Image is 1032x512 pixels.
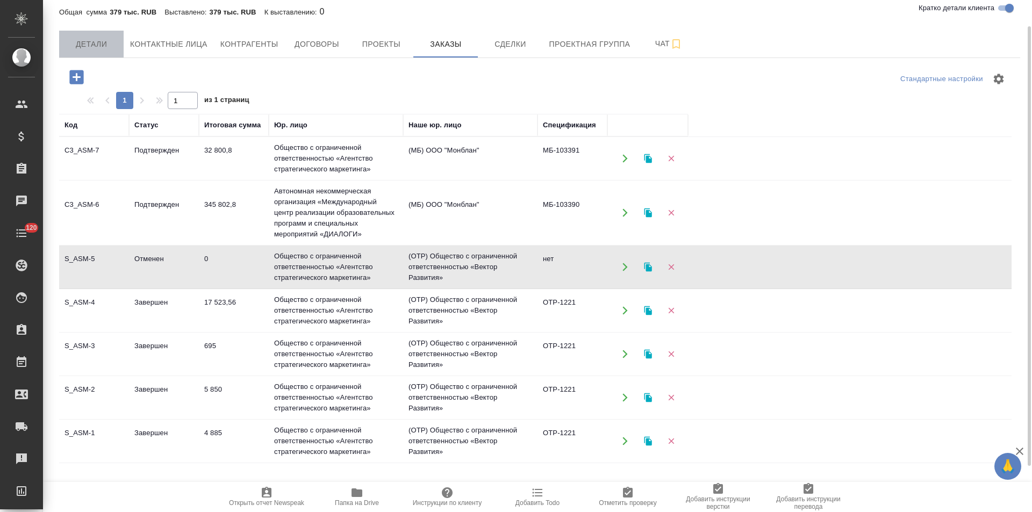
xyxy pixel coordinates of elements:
td: (OTP) Общество с ограниченной ответственностью «Вектор Развития» [403,376,537,419]
button: Клонировать [637,148,659,170]
div: 0 [59,5,1020,18]
td: OTP-1221 [537,292,607,329]
button: Добавить инструкции верстки [673,482,763,512]
span: Контрагенты [220,38,278,51]
button: Клонировать [637,387,659,409]
span: Папка на Drive [335,499,379,507]
span: Инструкции по клиенту [413,499,482,507]
span: Проектная группа [549,38,630,51]
td: C3_ASM-7 [59,140,129,177]
button: Добавить инструкции перевода [763,482,854,512]
div: Код [64,120,77,131]
td: 32 800,8 [199,140,269,177]
span: из 1 страниц [204,93,249,109]
td: Подтвержден [129,140,199,177]
td: Общество с ограниченной ответственностью «Агентство стратегического маркетинга» [269,420,403,463]
td: Завершен [129,335,199,373]
div: Наше юр. лицо [408,120,462,131]
button: Открыть [614,430,636,452]
button: Открыть [614,148,636,170]
button: Инструкции по клиенту [402,482,492,512]
td: нет [537,248,607,286]
td: Общество с ограниченной ответственностью «Агентство стратегического маркетинга» [269,289,403,332]
td: (МБ) ООО "Монблан" [403,140,537,177]
div: Спецификация [543,120,596,131]
div: Юр. лицо [274,120,307,131]
td: 5 850 [199,379,269,416]
svg: Подписаться [670,38,683,51]
span: Контактные лица [130,38,207,51]
button: Добавить проект [62,66,91,88]
td: Общество с ограниченной ответственностью «Агентство стратегического маркетинга» [269,137,403,180]
button: Удалить [660,387,682,409]
td: OTP-1221 [537,422,607,460]
td: S_ASM-2 [59,379,129,416]
td: (OTP) Общество с ограниченной ответственностью «Вектор Развития» [403,333,537,376]
td: Общество с ограниченной ответственностью «Агентство стратегического маркетинга» [269,246,403,289]
button: Удалить [660,256,682,278]
td: S_ASM-4 [59,292,129,329]
button: Открыть [614,256,636,278]
td: OTP-1221 [537,335,607,373]
button: Удалить [660,148,682,170]
p: 379 тыс. RUB [210,8,264,16]
a: 120 [3,220,40,247]
span: Сделки [484,38,536,51]
button: Клонировать [637,300,659,322]
td: МБ-103391 [537,140,607,177]
button: Клонировать [637,256,659,278]
td: (OTP) Общество с ограниченной ответственностью «Вектор Развития» [403,246,537,289]
td: Общество с ограниченной ответственностью «Агентство стратегического маркетинга» [269,376,403,419]
span: Проекты [355,38,407,51]
span: Детали [66,38,117,51]
span: Добавить инструкции перевода [770,495,847,510]
td: Автономная некоммерческая организация «Международный центр реализации образовательных программ и ... [269,181,403,245]
span: 🙏 [999,455,1017,478]
td: Отменен [129,248,199,286]
td: S_ASM-3 [59,335,129,373]
button: Удалить [660,430,682,452]
td: (МБ) ООО "Монблан" [403,194,537,232]
button: Открыть [614,343,636,365]
span: Добавить инструкции верстки [679,495,757,510]
td: 0 [199,248,269,286]
td: (OTP) Общество с ограниченной ответственностью «Вектор Развития» [403,420,537,463]
td: 695 [199,335,269,373]
button: Открыть отчет Newspeak [221,482,312,512]
div: Статус [134,120,159,131]
button: Добавить Todo [492,482,583,512]
p: Выставлено: [164,8,209,16]
button: Удалить [660,343,682,365]
td: 4 885 [199,422,269,460]
span: Открыть отчет Newspeak [229,499,304,507]
button: Клонировать [637,343,659,365]
td: Завершен [129,422,199,460]
p: Общая сумма [59,8,110,16]
p: 379 тыс. RUB [110,8,164,16]
td: S_ASM-5 [59,248,129,286]
td: C3_ASM-6 [59,194,129,232]
button: Удалить [660,300,682,322]
button: Открыть [614,387,636,409]
button: Удалить [660,202,682,224]
span: Добавить Todo [515,499,560,507]
button: Отметить проверку [583,482,673,512]
button: Папка на Drive [312,482,402,512]
td: Завершен [129,292,199,329]
div: Итоговая сумма [204,120,261,131]
span: 120 [19,222,44,233]
td: 345 802,8 [199,194,269,232]
button: Клонировать [637,430,659,452]
span: Кратко детали клиента [919,3,994,13]
span: Настроить таблицу [986,66,1012,92]
td: OTP-1221 [537,379,607,416]
td: МБ-103390 [537,194,607,232]
button: Клонировать [637,202,659,224]
span: Договоры [291,38,342,51]
div: split button [898,71,986,88]
span: Заказы [420,38,471,51]
button: Открыть [614,202,636,224]
td: (OTP) Общество с ограниченной ответственностью «Вектор Развития» [403,289,537,332]
span: Чат [643,37,694,51]
td: Общество с ограниченной ответственностью «Агентство стратегического маркетинга» [269,333,403,376]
